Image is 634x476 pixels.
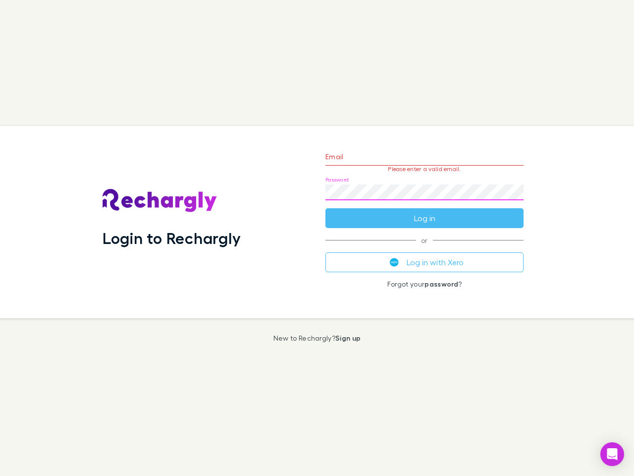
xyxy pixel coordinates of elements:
[325,280,524,288] p: Forgot your ?
[325,166,524,173] p: Please enter a valid email.
[325,252,524,272] button: Log in with Xero
[103,189,217,213] img: Rechargly's Logo
[424,280,458,288] a: password
[103,229,241,247] h1: Login to Rechargly
[390,258,399,267] img: Xero's logo
[325,208,524,228] button: Log in
[273,334,361,342] p: New to Rechargly?
[335,334,361,342] a: Sign up
[600,442,624,466] div: Open Intercom Messenger
[325,176,349,183] label: Password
